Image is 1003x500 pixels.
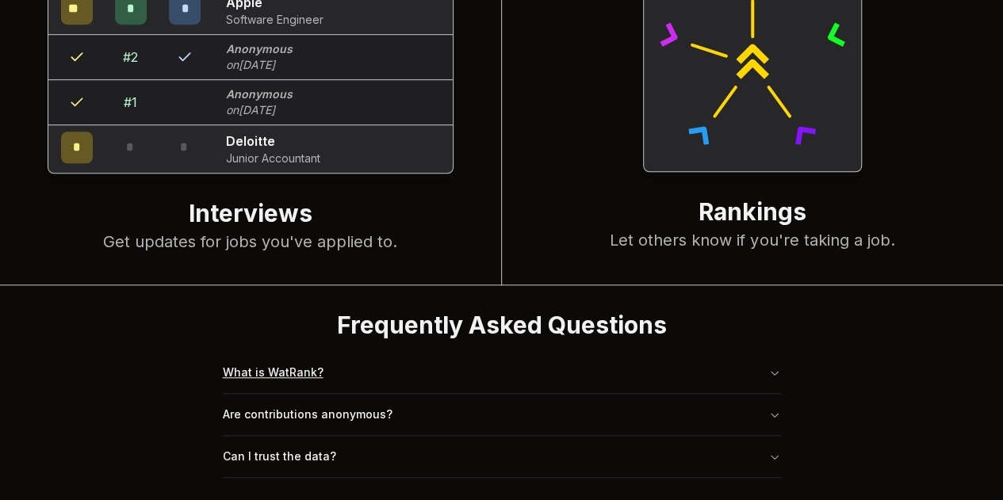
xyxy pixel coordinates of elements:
[226,86,293,102] p: Anonymous
[226,132,320,151] p: Deloitte
[223,352,781,393] button: What is WatRank?
[534,229,972,251] p: Let others know if you're taking a job.
[32,231,469,253] p: Get updates for jobs you've applied to.
[32,199,469,231] h2: Interviews
[226,151,320,166] p: Junior Accountant
[223,436,781,477] button: Can I trust the data?
[123,48,138,67] div: # 2
[223,394,781,435] button: Are contributions anonymous?
[226,57,293,73] p: on [DATE]
[534,197,972,229] h2: Rankings
[223,311,781,339] h2: Frequently Asked Questions
[124,93,137,112] div: # 1
[226,12,323,28] p: Software Engineer
[226,102,293,118] p: on [DATE]
[226,41,293,57] p: Anonymous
